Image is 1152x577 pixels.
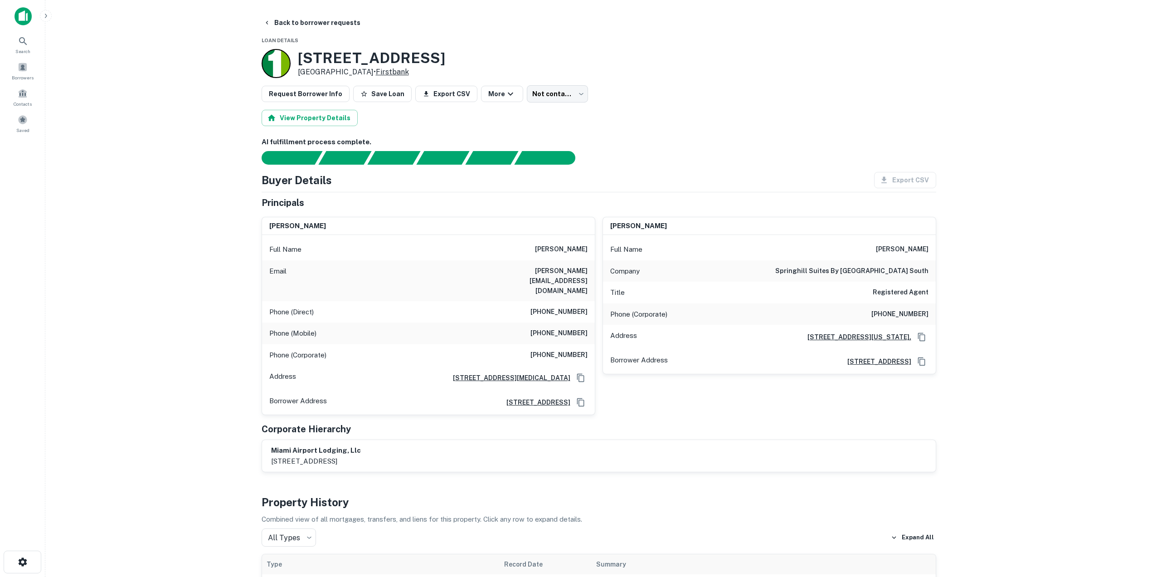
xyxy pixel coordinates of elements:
[269,244,301,255] p: Full Name
[535,244,588,255] h6: [PERSON_NAME]
[610,244,642,255] p: Full Name
[610,287,625,298] p: Title
[269,350,326,361] p: Phone (Corporate)
[481,86,523,102] button: More
[876,244,928,255] h6: [PERSON_NAME]
[262,172,332,188] h4: Buyer Details
[262,422,351,436] h5: Corporate Hierarchy
[376,68,409,76] a: Firstbank
[515,151,586,165] div: AI fulfillment process complete.
[3,59,43,83] a: Borrowers
[14,100,32,108] span: Contacts
[530,307,588,318] h6: [PHONE_NUMBER]
[262,86,350,102] button: Request Borrower Info
[262,528,316,547] div: All Types
[262,514,936,525] p: Combined view of all mortgages, transfers, and liens for this property. Click any row to expand d...
[527,85,588,103] div: Not contacted
[3,85,43,109] a: Contacts
[271,445,361,456] h6: miami airport lodging, llc
[269,396,327,409] p: Borrower Address
[465,151,518,165] div: Principals found, still searching for contact information. This may take time...
[871,309,928,320] h6: [PHONE_NUMBER]
[574,371,588,385] button: Copy Address
[499,397,570,407] a: [STREET_ADDRESS]
[915,330,928,344] button: Copy Address
[610,355,668,368] p: Borrower Address
[271,456,361,467] p: [STREET_ADDRESS]
[353,86,412,102] button: Save Loan
[889,531,936,544] button: Expand All
[479,266,588,296] h6: [PERSON_NAME][EMAIL_ADDRESS][DOMAIN_NAME]
[269,307,314,318] p: Phone (Direct)
[269,221,326,231] h6: [PERSON_NAME]
[915,355,928,368] button: Copy Address
[530,350,588,361] h6: [PHONE_NUMBER]
[840,357,911,367] a: [STREET_ADDRESS]
[16,127,29,134] span: Saved
[610,309,667,320] p: Phone (Corporate)
[298,67,445,78] p: [GEOGRAPHIC_DATA] •
[610,221,667,231] h6: [PERSON_NAME]
[262,110,358,126] button: View Property Details
[610,266,640,277] p: Company
[416,151,469,165] div: Principals found, AI now looking for contact information...
[262,137,936,147] h6: AI fulfillment process complete.
[530,328,588,339] h6: [PHONE_NUMBER]
[3,111,43,136] a: Saved
[269,371,296,385] p: Address
[12,74,34,81] span: Borrowers
[262,554,500,574] th: Type
[775,266,928,277] h6: springhill suites by [GEOGRAPHIC_DATA] south
[15,7,32,25] img: capitalize-icon.png
[1107,504,1152,548] iframe: Chat Widget
[260,15,364,31] button: Back to borrower requests
[269,266,287,296] p: Email
[262,196,304,210] h5: Principals
[367,151,420,165] div: Documents found, AI parsing details...
[610,330,637,344] p: Address
[3,32,43,57] a: Search
[262,494,936,510] h4: Property History
[800,332,911,342] a: [STREET_ADDRESS][US_STATE],
[500,554,592,574] th: Record Date
[298,49,445,67] h3: [STREET_ADDRESS]
[15,48,30,55] span: Search
[262,38,298,43] span: Loan Details
[574,396,588,409] button: Copy Address
[269,328,316,339] p: Phone (Mobile)
[592,554,888,574] th: Summary
[415,86,477,102] button: Export CSV
[318,151,371,165] div: Your request is received and processing...
[873,287,928,298] h6: Registered Agent
[446,373,570,383] a: [STREET_ADDRESS][MEDICAL_DATA]
[251,151,319,165] div: Sending borrower request to AI...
